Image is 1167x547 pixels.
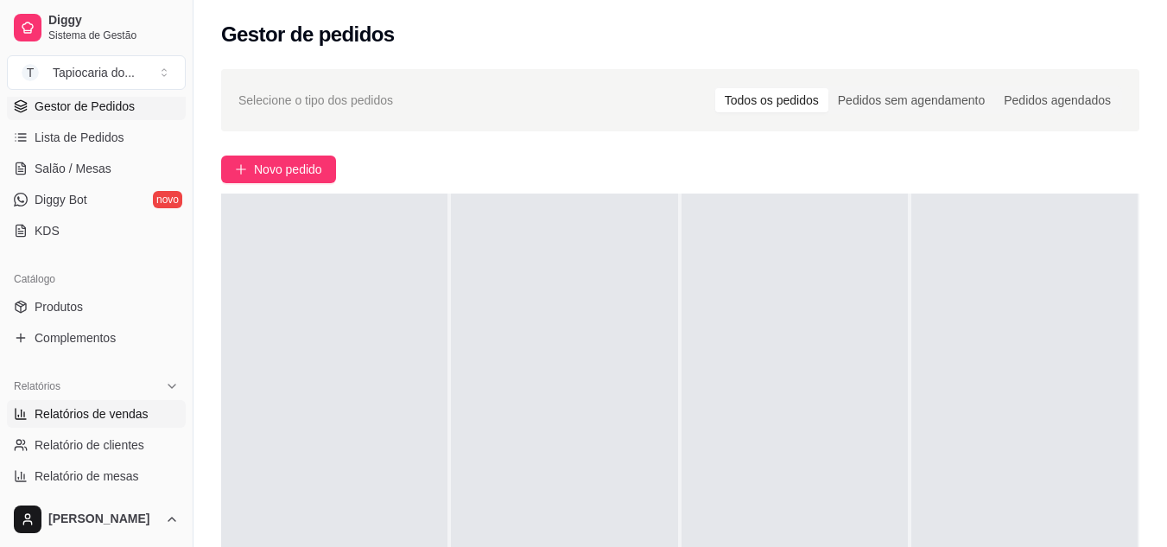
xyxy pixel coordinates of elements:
[7,400,186,428] a: Relatórios de vendas
[35,329,116,347] span: Complementos
[7,265,186,293] div: Catálogo
[35,405,149,423] span: Relatórios de vendas
[35,467,139,485] span: Relatório de mesas
[35,191,87,208] span: Diggy Bot
[7,217,186,245] a: KDS
[254,160,322,179] span: Novo pedido
[7,155,186,182] a: Salão / Mesas
[48,29,179,42] span: Sistema de Gestão
[828,88,994,112] div: Pedidos sem agendamento
[7,293,186,321] a: Produtos
[715,88,828,112] div: Todos os pedidos
[7,92,186,120] a: Gestor de Pedidos
[994,88,1120,112] div: Pedidos agendados
[35,129,124,146] span: Lista de Pedidos
[35,160,111,177] span: Salão / Mesas
[7,186,186,213] a: Diggy Botnovo
[7,499,186,540] button: [PERSON_NAME]
[35,298,83,315] span: Produtos
[7,324,186,352] a: Complementos
[221,156,336,183] button: Novo pedido
[7,431,186,459] a: Relatório de clientes
[35,222,60,239] span: KDS
[221,21,395,48] h2: Gestor de pedidos
[53,64,135,81] div: Tapiocaria do ...
[235,163,247,175] span: plus
[7,462,186,490] a: Relatório de mesas
[7,7,186,48] a: DiggySistema de Gestão
[14,379,60,393] span: Relatórios
[35,436,144,454] span: Relatório de clientes
[48,512,158,527] span: [PERSON_NAME]
[22,64,39,81] span: T
[48,13,179,29] span: Diggy
[35,98,135,115] span: Gestor de Pedidos
[7,55,186,90] button: Select a team
[7,124,186,151] a: Lista de Pedidos
[238,91,393,110] span: Selecione o tipo dos pedidos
